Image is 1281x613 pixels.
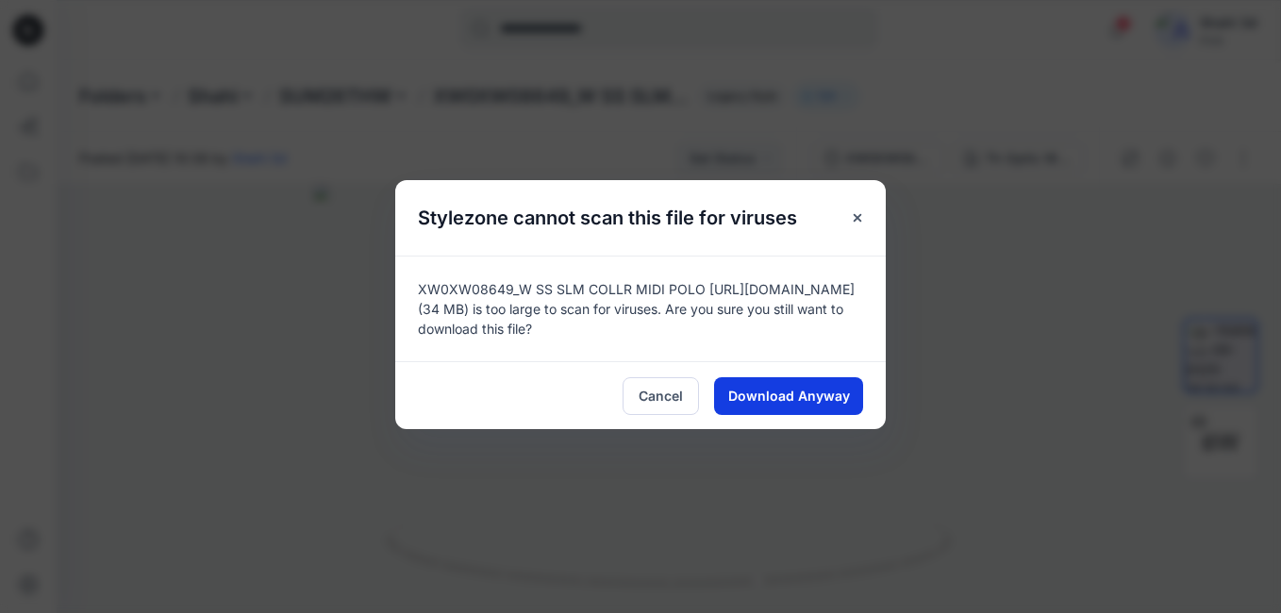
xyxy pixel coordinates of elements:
span: Download Anyway [728,386,850,406]
button: Cancel [623,377,699,415]
span: Cancel [639,386,683,406]
button: Close [840,201,874,235]
button: Download Anyway [714,377,863,415]
div: XW0XW08649_W SS SLM COLLR MIDI POLO [URL][DOMAIN_NAME] (34 MB) is too large to scan for viruses. ... [395,256,886,361]
h5: Stylezone cannot scan this file for viruses [395,180,820,256]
